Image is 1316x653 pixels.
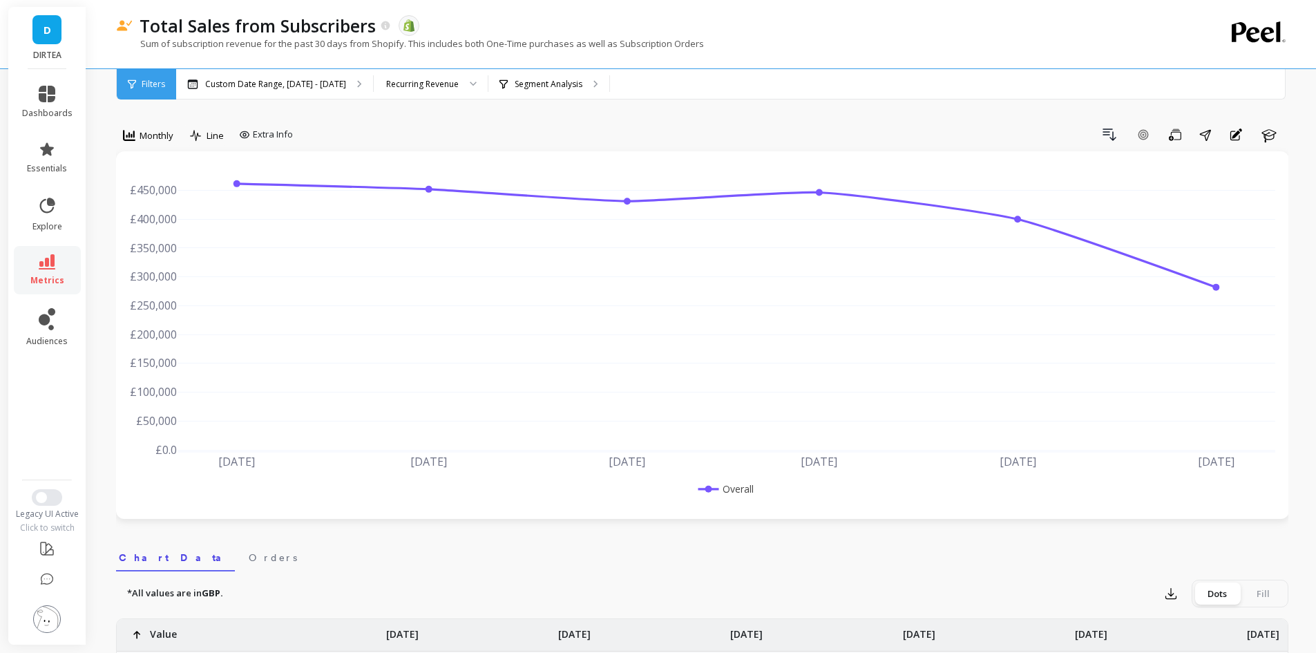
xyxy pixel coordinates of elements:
div: Fill [1240,583,1286,605]
span: Orders [249,551,297,565]
p: [DATE] [1247,619,1279,641]
nav: Tabs [116,540,1288,571]
span: audiences [26,336,68,347]
div: Legacy UI Active [8,509,86,520]
span: explore [32,221,62,232]
p: DIRTEA [22,50,73,61]
p: [DATE] [1075,619,1107,641]
img: api.shopify.svg [403,19,415,32]
p: Total Sales from Subscribers [140,14,376,37]
p: *All values are in [127,587,223,600]
div: Click to switch [8,522,86,533]
span: dashboards [22,108,73,119]
span: Extra Info [253,128,293,142]
strong: GBP. [202,587,223,599]
img: profile picture [33,605,61,633]
span: Line [207,129,224,142]
p: Segment Analysis [515,79,582,90]
button: Switch to New UI [32,489,62,506]
span: essentials [27,163,67,174]
span: D [44,22,51,38]
span: Chart Data [119,551,232,565]
span: Filters [142,79,165,90]
div: Recurring Revenue [386,77,459,91]
span: Monthly [140,129,173,142]
p: Value [150,619,177,641]
p: [DATE] [386,619,419,641]
p: Sum of subscription revenue for the past 30 days from Shopify. This includes both One-Time purcha... [116,37,704,50]
p: [DATE] [558,619,591,641]
div: Dots [1194,583,1240,605]
p: [DATE] [730,619,763,641]
span: metrics [30,275,64,286]
p: Custom Date Range, [DATE] - [DATE] [205,79,346,90]
p: [DATE] [903,619,935,641]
